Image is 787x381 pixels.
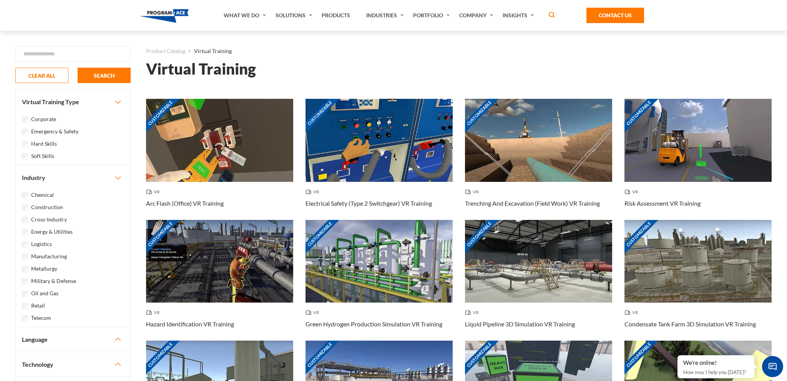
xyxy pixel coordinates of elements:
input: Metallurgy [22,266,28,272]
a: Customizable Thumbnail - Hazard Identification VR Training VR Hazard Identification VR Training [146,220,293,341]
h3: Condensate Tank Farm 3D Simulation VR Training [624,319,756,329]
a: Contact Us [586,8,644,23]
h1: Virtual Training [146,62,256,76]
label: Military & Defense [31,277,76,285]
a: Customizable Thumbnail - Electrical Safety (Type 2 Switchgear) VR Training VR Electrical Safety (... [306,99,453,220]
h3: Hazard Identification VR Training [146,319,234,329]
input: Retail [22,303,28,309]
label: Corporate [31,115,56,123]
a: Customizable Thumbnail - Risk Assessment VR Training VR Risk Assessment VR Training [624,99,772,220]
a: Customizable Thumbnail - Arc Flash (Office) VR Training VR Arc Flash (Office) VR Training [146,99,293,220]
input: Construction [22,205,28,211]
label: Hard Skills [31,140,57,148]
label: Metallurgy [31,265,57,273]
input: Manufacturing [22,254,28,260]
a: Customizable Thumbnail - Liquid Pipeline 3D Simulation VR Training VR Liquid Pipeline 3D Simulati... [465,220,612,341]
a: Customizable Thumbnail - Condensate Tank Farm 3D Simulation VR Training VR Condensate Tank Farm 3... [624,220,772,341]
button: Industry [16,165,130,190]
span: VR [465,188,482,196]
h3: Electrical Safety (Type 2 Switchgear) VR Training [306,199,432,208]
label: Oil and Gas [31,289,58,298]
h3: Trenching And Excavation (Field Work) VR Training [465,199,600,208]
span: VR [465,309,482,316]
a: Customizable Thumbnail - Green Hydrogen Production Simulation VR Training VR Green Hydrogen Produ... [306,220,453,341]
span: VR [146,188,163,196]
input: Chemical [22,192,28,198]
span: VR [306,188,322,196]
input: Telecom [22,315,28,321]
img: Program-Ace [140,9,189,23]
button: CLEAR ALL [15,68,68,83]
label: Chemical [31,191,54,199]
label: Emergency & Safety [31,127,78,136]
input: Emergency & Safety [22,129,28,135]
li: Virtual Training [185,46,232,56]
button: Virtual Training Type [16,90,130,114]
div: We're online! [683,359,749,367]
input: Soft Skills [22,153,28,160]
a: Customizable Thumbnail - Trenching And Excavation (Field Work) VR Training VR Trenching And Excav... [465,99,612,220]
input: Oil and Gas [22,291,28,297]
label: Energy & Utilities [31,228,73,236]
span: VR [624,309,641,316]
label: Retail [31,301,45,310]
button: Technology [16,352,130,377]
h3: Green Hydrogen Production Simulation VR Training [306,319,442,329]
label: Telecom [31,314,51,322]
label: Cross-Industry [31,215,67,224]
input: Hard Skills [22,141,28,147]
input: Corporate [22,116,28,123]
input: Energy & Utilities [22,229,28,235]
h3: Liquid Pipeline 3D Simulation VR Training [465,319,575,329]
input: Cross-Industry [22,217,28,223]
label: Construction [31,203,63,211]
span: VR [306,309,322,316]
h3: Risk Assessment VR Training [624,199,701,208]
p: How may I help you [DATE]? [683,368,749,377]
span: VR [146,309,163,316]
label: Soft Skills [31,152,54,160]
span: VR [624,188,641,196]
label: Logistics [31,240,52,248]
button: Language [16,327,130,352]
label: Manufacturing [31,252,67,261]
span: Chat Widget [762,356,783,377]
h3: Arc Flash (Office) VR Training [146,199,224,208]
a: Product Catalog [146,46,185,56]
input: Logistics [22,241,28,248]
nav: breadcrumb [146,46,772,56]
input: Military & Defense [22,278,28,285]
